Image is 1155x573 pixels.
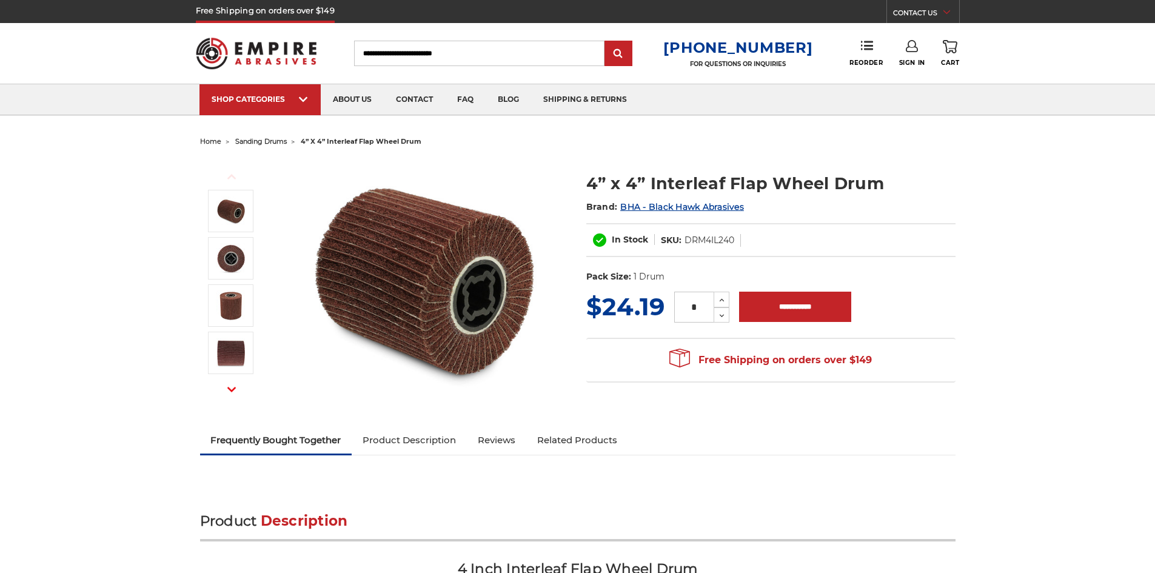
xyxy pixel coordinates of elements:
span: Cart [941,59,959,67]
a: contact [384,84,445,115]
span: Product [200,512,257,529]
p: FOR QUESTIONS OR INQUIRIES [663,60,812,68]
button: Next [217,377,246,403]
span: 4” x 4” interleaf flap wheel drum [301,137,421,146]
dt: Pack Size: [586,270,631,283]
span: Brand: [586,201,618,212]
a: blog [486,84,531,115]
span: Sign In [899,59,925,67]
button: Previous [217,164,246,190]
span: Description [261,512,348,529]
div: SHOP CATEGORIES [212,95,309,104]
span: In Stock [612,234,648,245]
h1: 4” x 4” Interleaf Flap Wheel Drum [586,172,956,195]
a: sanding drums [235,137,287,146]
img: 4 inch interleaf flap wheel drum [216,196,246,226]
a: home [200,137,221,146]
a: Reviews [467,427,526,454]
a: about us [321,84,384,115]
img: 4 inch interleaf flap wheel drum [304,159,546,401]
img: 4 inch flap wheel surface conditioning combo [216,290,246,321]
img: Empire Abrasives [196,30,317,77]
span: Reorder [849,59,883,67]
input: Submit [606,42,631,66]
a: [PHONE_NUMBER] [663,39,812,56]
dt: SKU: [661,234,681,247]
a: Related Products [526,427,628,454]
a: BHA - Black Hawk Abrasives [620,201,744,212]
span: $24.19 [586,292,665,321]
img: 4” x 4” Interleaf Flap Wheel Drum [216,338,246,368]
span: Free Shipping on orders over $149 [669,348,872,372]
a: faq [445,84,486,115]
a: Product Description [352,427,467,454]
img: 4 inch interleaf flap wheel quad key arbor [216,243,246,273]
dd: 1 Drum [634,270,665,283]
a: CONTACT US [893,6,959,23]
a: Reorder [849,40,883,66]
a: Frequently Bought Together [200,427,352,454]
a: shipping & returns [531,84,639,115]
dd: DRM4IL240 [685,234,734,247]
a: Cart [941,40,959,67]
